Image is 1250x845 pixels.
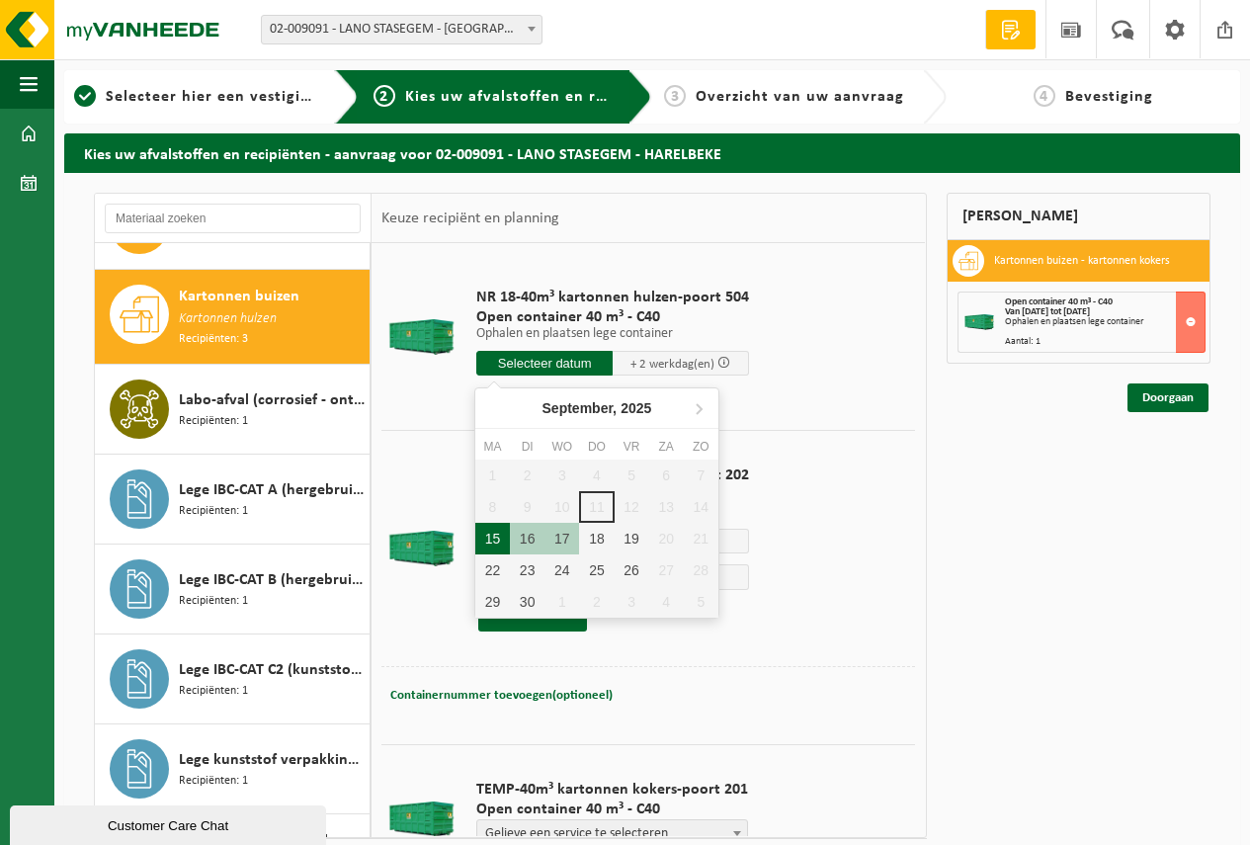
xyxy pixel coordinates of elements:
[579,523,614,554] div: 18
[179,285,299,308] span: Kartonnen buizen
[476,288,749,307] span: NR 18-40m³ kartonnen hulzen-poort 504
[476,307,749,327] span: Open container 40 m³ - C40
[621,401,651,415] i: 2025
[1005,296,1113,307] span: Open container 40 m³ - C40
[1005,337,1206,347] div: Aantal: 1
[74,85,96,107] span: 1
[630,358,714,371] span: + 2 werkdag(en)
[106,89,319,105] span: Selecteer hier een vestiging
[95,724,371,814] button: Lege kunststof verpakkingen van gevaarlijke stoffen Recipiënten: 1
[544,437,579,457] div: wo
[476,351,613,376] input: Selecteer datum
[95,365,371,455] button: Labo-afval (corrosief - ontvlambaar) Recipiënten: 1
[510,523,544,554] div: 16
[405,89,677,105] span: Kies uw afvalstoffen en recipiënten
[390,689,613,702] span: Containernummer toevoegen(optioneel)
[179,568,365,592] span: Lege IBC-CAT B (hergebruik na reiniging, 2e keuze)
[476,780,748,800] span: TEMP-40m³ kartonnen kokers-poort 201
[475,586,510,618] div: 29
[510,554,544,586] div: 23
[95,455,371,545] button: Lege IBC-CAT A (hergebruik na wassen, 1e keuze, als nieuw) Recipiënten: 1
[615,523,649,554] div: 19
[664,85,686,107] span: 3
[262,16,542,43] span: 02-009091 - LANO STASEGEM - HARELBEKE
[615,586,649,618] div: 3
[179,330,248,349] span: Recipiënten: 3
[947,193,1211,240] div: [PERSON_NAME]
[179,658,365,682] span: Lege IBC-CAT C2 (kunststof blaas verbranden)
[476,800,748,819] span: Open container 40 m³ - C40
[476,327,749,341] p: Ophalen en plaatsen lege container
[1065,89,1153,105] span: Bevestiging
[74,85,319,109] a: 1Selecteer hier een vestiging
[1127,383,1208,412] a: Doorgaan
[684,437,718,457] div: zo
[179,748,365,772] span: Lege kunststof verpakkingen van gevaarlijke stoffen
[475,437,510,457] div: ma
[179,308,277,330] span: Kartonnen hulzen
[615,437,649,457] div: vr
[510,437,544,457] div: di
[179,592,248,611] span: Recipiënten: 1
[179,388,365,412] span: Labo-afval (corrosief - ontvlambaar)
[105,204,361,233] input: Materiaal zoeken
[649,437,684,457] div: za
[994,245,1170,277] h3: Kartonnen buizen - kartonnen kokers
[579,586,614,618] div: 2
[179,682,248,701] span: Recipiënten: 1
[179,502,248,521] span: Recipiënten: 1
[179,772,248,791] span: Recipiënten: 1
[1034,85,1055,107] span: 4
[475,523,510,554] div: 15
[388,682,615,710] button: Containernummer toevoegen(optioneel)
[372,194,569,243] div: Keuze recipiënt en planning
[544,554,579,586] div: 24
[579,437,614,457] div: do
[1005,306,1090,317] strong: Van [DATE] tot [DATE]
[544,586,579,618] div: 1
[535,392,660,424] div: September,
[544,523,579,554] div: 17
[1005,317,1206,327] div: Ophalen en plaatsen lege container
[696,89,904,105] span: Overzicht van uw aanvraag
[95,270,371,365] button: Kartonnen buizen Kartonnen hulzen Recipiënten: 3
[95,634,371,724] button: Lege IBC-CAT C2 (kunststof blaas verbranden) Recipiënten: 1
[179,478,365,502] span: Lege IBC-CAT A (hergebruik na wassen, 1e keuze, als nieuw)
[261,15,542,44] span: 02-009091 - LANO STASEGEM - HARELBEKE
[64,133,1240,172] h2: Kies uw afvalstoffen en recipiënten - aanvraag voor 02-009091 - LANO STASEGEM - HARELBEKE
[179,412,248,431] span: Recipiënten: 1
[95,545,371,634] button: Lege IBC-CAT B (hergebruik na reiniging, 2e keuze) Recipiënten: 1
[475,554,510,586] div: 22
[615,554,649,586] div: 26
[10,802,330,845] iframe: chat widget
[579,554,614,586] div: 25
[510,586,544,618] div: 30
[374,85,395,107] span: 2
